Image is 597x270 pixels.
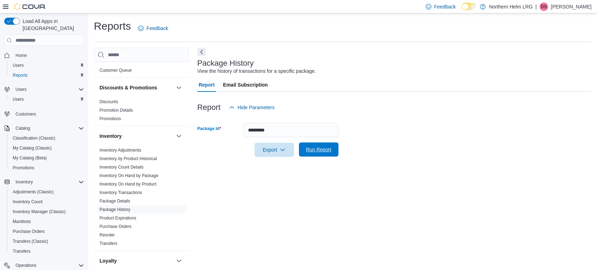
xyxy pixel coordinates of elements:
[13,124,33,133] button: Catalog
[13,199,43,205] span: Inventory Count
[13,155,47,161] span: My Catalog (Beta)
[10,95,84,104] span: Users
[197,126,221,131] label: Package Id
[299,142,338,157] button: Run Report
[99,215,136,221] span: Product Expirations
[13,51,84,60] span: Home
[99,147,141,153] span: Inventory Adjustments
[13,209,66,215] span: Inventory Manager (Classic)
[10,188,84,196] span: Adjustments (Classic)
[16,111,36,117] span: Customers
[99,148,141,153] a: Inventory Adjustments
[99,99,118,104] a: Discounts
[99,257,117,264] h3: Loyalty
[7,70,87,80] button: Reports
[10,237,84,246] span: Transfers (Classic)
[13,165,34,171] span: Promotions
[94,146,189,251] div: Inventory
[99,232,115,238] span: Reorder
[99,84,157,91] h3: Discounts & Promotions
[99,99,118,105] span: Discounts
[99,190,142,195] a: Inventory Transactions
[99,107,133,113] span: Promotion Details
[99,216,136,221] a: Product Expirations
[10,198,84,206] span: Inventory Count
[226,100,277,115] button: Hide Parameters
[146,25,168,32] span: Feedback
[7,163,87,173] button: Promotions
[541,2,547,11] span: DS
[489,2,533,11] p: Northern Helm LRG
[197,103,221,112] h3: Report
[7,217,87,227] button: Manifests
[10,247,33,256] a: Transfers
[13,96,24,102] span: Users
[13,178,36,186] button: Inventory
[94,19,131,33] h1: Reports
[99,68,132,73] a: Customer Queue
[1,50,87,60] button: Home
[10,227,84,236] span: Purchase Orders
[10,188,56,196] a: Adjustments (Classic)
[551,2,591,11] p: [PERSON_NAME]
[1,108,87,119] button: Customers
[99,241,117,246] span: Transfers
[175,83,183,92] button: Discounts & Promotions
[99,199,130,204] a: Package Details
[10,164,37,172] a: Promotions
[99,67,132,73] span: Customer Queue
[7,133,87,143] button: Classification (Classic)
[13,109,84,118] span: Customers
[7,197,87,207] button: Inventory Count
[7,236,87,246] button: Transfers (Classic)
[7,153,87,163] button: My Catalog (Beta)
[10,154,84,162] span: My Catalog (Beta)
[13,219,31,224] span: Manifests
[99,181,156,187] span: Inventory On Hand by Product
[7,187,87,197] button: Adjustments (Classic)
[10,227,48,236] a: Purchase Orders
[10,237,51,246] a: Transfers (Classic)
[99,198,130,204] span: Package Details
[7,227,87,236] button: Purchase Orders
[13,248,30,254] span: Transfers
[7,207,87,217] button: Inventory Manager (Classic)
[99,133,122,140] h3: Inventory
[20,18,84,32] span: Load All Apps in [GEOGRAPHIC_DATA]
[7,60,87,70] button: Users
[10,71,84,80] span: Reports
[10,154,50,162] a: My Catalog (Beta)
[197,48,206,56] button: Next
[13,124,84,133] span: Catalog
[13,261,84,270] span: Operations
[199,78,215,92] span: Report
[99,116,121,121] a: Promotions
[10,71,30,80] a: Reports
[10,144,84,152] span: My Catalog (Classic)
[10,247,84,256] span: Transfers
[10,207,68,216] a: Inventory Manager (Classic)
[10,95,26,104] a: Users
[99,84,173,91] button: Discounts & Promotions
[135,21,171,35] a: Feedback
[99,233,115,237] a: Reorder
[10,164,84,172] span: Promotions
[10,134,84,142] span: Classification (Classic)
[16,179,33,185] span: Inventory
[99,257,173,264] button: Loyalty
[99,133,173,140] button: Inventory
[10,144,55,152] a: My Catalog (Classic)
[197,67,316,75] div: View the history of transactions for a specific package.
[10,217,84,226] span: Manifests
[10,207,84,216] span: Inventory Manager (Classic)
[1,123,87,133] button: Catalog
[434,3,456,10] span: Feedback
[99,224,132,229] span: Purchase Orders
[10,134,58,142] a: Classification (Classic)
[13,110,39,118] a: Customers
[99,173,158,178] a: Inventory On Hand by Package
[237,104,275,111] span: Hide Parameters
